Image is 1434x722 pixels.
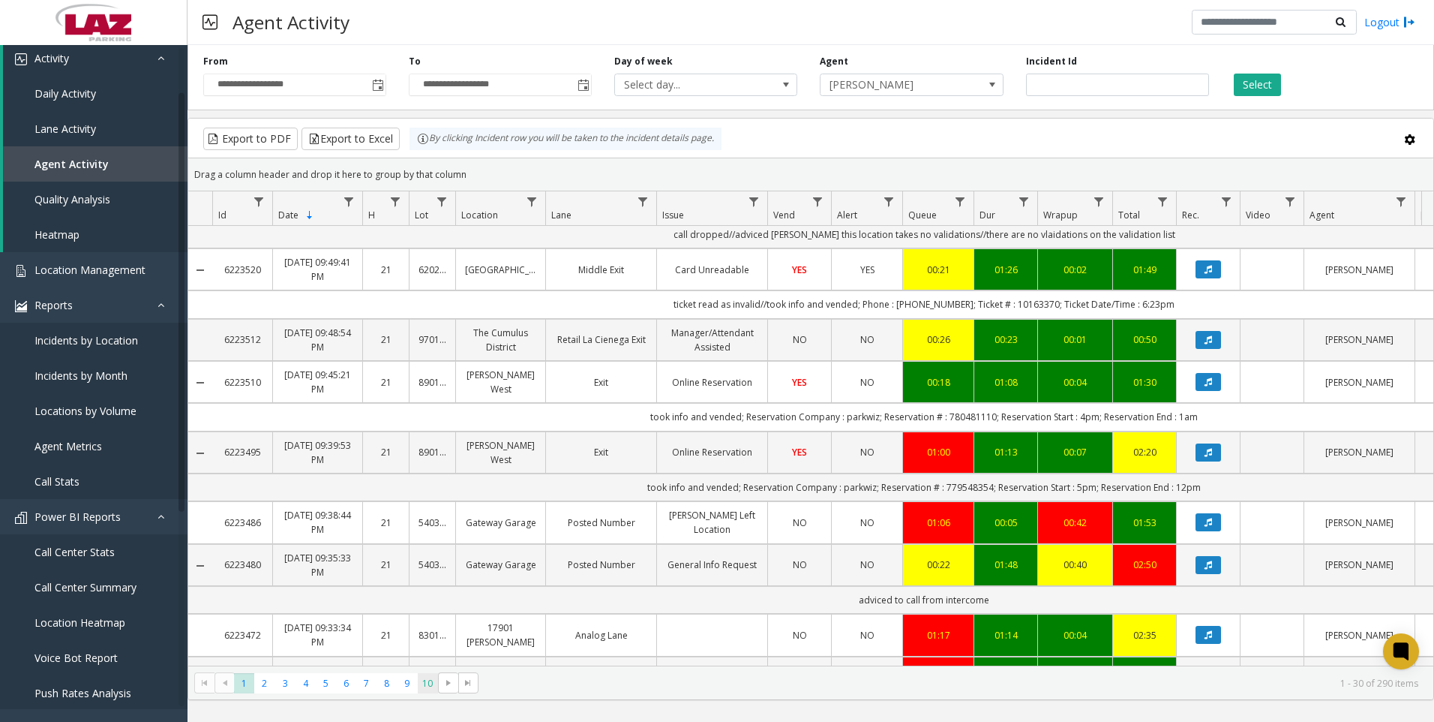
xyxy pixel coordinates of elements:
[372,628,400,642] a: 21
[666,326,758,354] a: Manager/Attendant Assisted
[34,298,73,312] span: Reports
[793,333,807,346] span: NO
[1122,332,1167,347] a: 00:50
[1122,375,1167,390] div: 01:30
[983,516,1028,530] div: 00:05
[339,191,359,212] a: Date Filter Menu
[356,673,376,693] span: Page 7
[465,368,536,396] a: [PERSON_NAME] West
[418,516,446,530] a: 540377
[1364,14,1415,30] a: Logout
[188,191,1433,666] div: Data table
[777,375,822,390] a: YES
[458,672,478,693] span: Go to the last page
[372,516,400,530] a: 21
[1313,558,1405,572] a: [PERSON_NAME]
[1047,263,1103,277] a: 00:02
[841,263,893,277] a: YES
[912,445,964,459] a: 01:00
[418,375,446,390] a: 890163
[792,263,807,276] span: YES
[841,516,893,530] a: NO
[282,326,353,354] a: [DATE] 09:48:54 PM
[908,209,937,221] span: Queue
[3,76,187,111] a: Daily Activity
[15,53,27,65] img: 'icon'
[792,446,807,459] span: YES
[3,146,187,182] a: Agent Activity
[1014,191,1034,212] a: Dur Filter Menu
[555,375,647,390] a: Exit
[983,332,1028,347] div: 00:23
[1122,558,1167,572] a: 02:50
[221,628,263,642] a: 6223472
[275,673,295,693] span: Page 3
[808,191,828,212] a: Vend Filter Menu
[254,673,274,693] span: Page 2
[225,4,357,41] h3: Agent Activity
[1280,191,1300,212] a: Video Filter Menu
[372,445,400,459] a: 21
[983,628,1028,642] a: 01:14
[221,263,263,277] a: 6223520
[34,192,110,206] span: Quality Analysis
[773,209,795,221] span: Vend
[461,209,498,221] span: Location
[820,74,966,95] span: [PERSON_NAME]
[465,558,536,572] a: Gateway Garage
[202,4,217,41] img: pageIcon
[574,74,591,95] span: Toggle popup
[1313,516,1405,530] a: [PERSON_NAME]
[1122,445,1167,459] a: 02:20
[15,265,27,277] img: 'icon'
[397,673,417,693] span: Page 9
[301,128,400,150] button: Export to Excel
[777,263,822,277] a: YES
[614,55,673,68] label: Day of week
[372,332,400,347] a: 21
[1153,191,1173,212] a: Total Filter Menu
[1047,445,1103,459] a: 00:07
[912,628,964,642] a: 01:17
[820,55,848,68] label: Agent
[3,41,187,76] a: Activity
[282,663,353,692] a: [DATE] 09:32:44 PM
[278,209,298,221] span: Date
[912,375,964,390] div: 00:18
[369,74,385,95] span: Toggle popup
[418,558,446,572] a: 540377
[1047,628,1103,642] a: 00:04
[1216,191,1237,212] a: Rec. Filter Menu
[1313,375,1405,390] a: [PERSON_NAME]
[983,375,1028,390] a: 01:08
[555,628,647,642] a: Analog Lane
[3,182,187,217] a: Quality Analysis
[1089,191,1109,212] a: Wrapup Filter Menu
[555,558,647,572] a: Posted Number
[295,673,316,693] span: Page 4
[372,558,400,572] a: 21
[793,629,807,642] span: NO
[282,368,353,396] a: [DATE] 09:45:21 PM
[1047,332,1103,347] a: 00:01
[34,439,102,453] span: Agent Metrics
[385,191,406,212] a: H Filter Menu
[34,51,69,65] span: Activity
[418,263,446,277] a: 620264
[1118,209,1140,221] span: Total
[1026,55,1077,68] label: Incident Id
[979,209,995,221] span: Dur
[372,263,400,277] a: 21
[841,332,893,347] a: NO
[34,157,109,171] span: Agent Activity
[551,209,571,221] span: Lane
[615,74,760,95] span: Select day...
[841,558,893,572] a: NO
[34,545,115,559] span: Call Center Stats
[465,516,536,530] a: Gateway Garage
[1122,263,1167,277] div: 01:49
[1047,375,1103,390] div: 00:04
